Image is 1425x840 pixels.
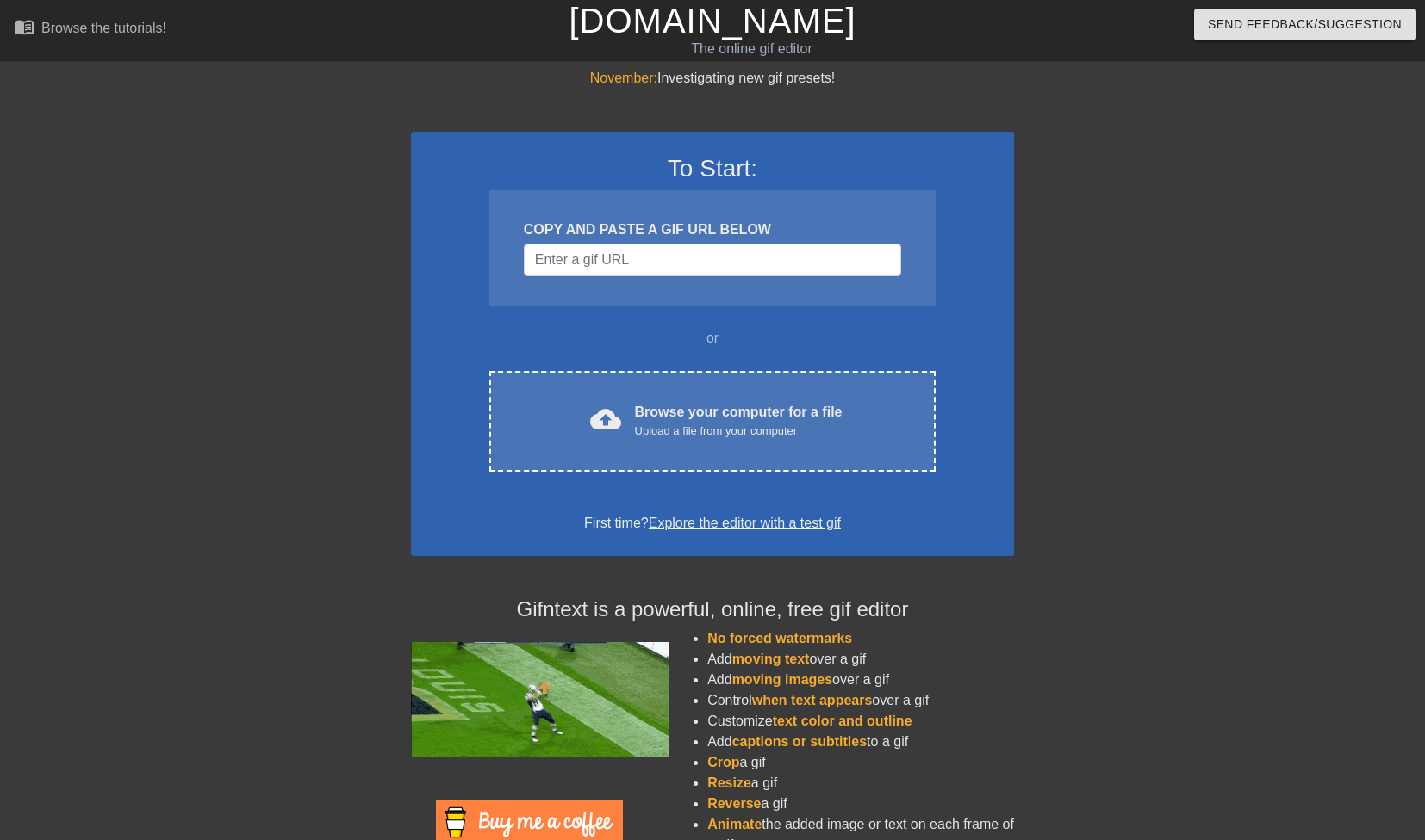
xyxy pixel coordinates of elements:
img: football_small.gif [411,642,669,757]
span: Animate [707,817,762,831]
span: moving images [732,672,832,687]
li: Control over a gif [707,690,1014,711]
li: a gif [707,794,1014,814]
span: November: [590,71,657,85]
span: moving text [732,652,810,666]
a: Explore the editor with a test gif [649,516,841,530]
li: Add over a gif [707,670,1014,690]
span: Send Feedback/Suggestion [1208,14,1402,35]
div: COPY AND PASTE A GIF URL BELOW [524,219,901,240]
span: when text appears [752,693,873,707]
div: Browse the tutorials! [41,21,166,35]
span: cloud_upload [590,404,621,435]
a: [DOMAIN_NAME] [569,2,856,40]
li: Add over a gif [707,649,1014,670]
span: Resize [707,775,751,790]
li: a gif [707,773,1014,794]
li: a gif [707,752,1014,773]
span: text color and outline [773,713,912,728]
a: Browse the tutorials! [14,16,166,43]
span: Reverse [707,796,761,811]
span: Crop [707,755,739,769]
li: Add to a gif [707,732,1014,752]
h3: To Start: [433,154,992,183]
h4: Gifntext is a powerful, online, free gif editor [411,597,1014,622]
div: or [456,328,969,349]
div: First time? [433,513,992,534]
div: Browse your computer for a file [635,402,843,440]
button: Send Feedback/Suggestion [1194,9,1416,40]
span: No forced watermarks [707,631,852,645]
div: Upload a file from your computer [635,423,843,440]
span: captions or subtitles [732,734,867,749]
span: menu_book [14,16,34,37]
div: The online gif editor [483,39,1019,59]
li: Customize [707,711,1014,732]
div: Investigating new gif presets! [411,68,1014,89]
input: Username [524,244,901,276]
